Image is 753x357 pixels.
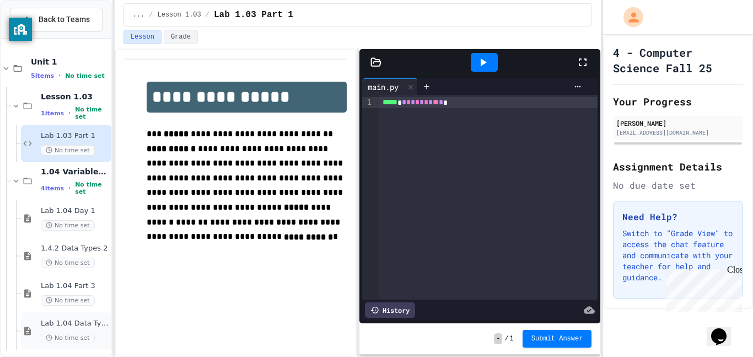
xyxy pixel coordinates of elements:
iframe: chat widget [707,313,742,346]
span: No time set [41,333,95,343]
span: No time set [41,258,95,268]
span: No time set [75,181,109,195]
span: Back to Teams [39,14,90,25]
div: History [365,302,415,318]
span: Lesson 1.03 [158,10,201,19]
span: • [68,109,71,118]
span: No time set [41,220,95,231]
span: No time set [41,295,95,306]
span: - [494,333,502,344]
span: Submit Answer [531,334,583,343]
span: • [68,184,71,193]
button: Submit Answer [523,330,592,348]
span: Lab 1.03 Part 1 [41,131,109,141]
div: main.py [362,78,418,95]
p: Switch to "Grade View" to access the chat feature and communicate with your teacher for help and ... [622,228,734,283]
span: • [58,71,61,80]
div: [PERSON_NAME] [616,118,740,128]
span: 5 items [31,72,54,79]
h1: 4 - Computer Science Fall 25 [613,45,743,76]
span: / [149,10,153,19]
h3: Need Help? [622,210,734,223]
span: Lab 1.03 Part 1 [214,8,293,22]
span: Lesson 1.03 [41,92,109,102]
span: 1.4.2 Data Types 2 [41,244,109,253]
button: Lesson [123,30,162,44]
span: 1 [510,334,514,343]
span: 1 items [41,110,64,117]
span: / [206,10,209,19]
button: privacy banner [9,18,32,41]
span: Lab 1.04 Data Types Part 4 [41,319,109,328]
div: No due date set [613,179,743,192]
div: 1 [362,97,373,108]
div: My Account [612,4,646,30]
div: Chat with us now!Close [4,4,76,70]
button: Back to Teams [10,8,103,31]
span: No time set [75,106,109,120]
div: main.py [362,81,404,93]
h2: Assignment Details [613,159,743,174]
span: 1.04 Variables and User Input [41,167,109,177]
span: Lab 1.04 Part 3 [41,281,109,291]
span: ... [133,10,145,19]
span: / [504,334,508,343]
span: No time set [41,145,95,156]
span: Unit 1 [31,57,109,67]
div: [EMAIL_ADDRESS][DOMAIN_NAME] [616,129,740,137]
span: Lab 1.04 Day 1 [41,206,109,216]
button: Grade [164,30,198,44]
iframe: chat widget [661,265,742,312]
span: 4 items [41,185,64,192]
h2: Your Progress [613,94,743,109]
span: No time set [65,72,105,79]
